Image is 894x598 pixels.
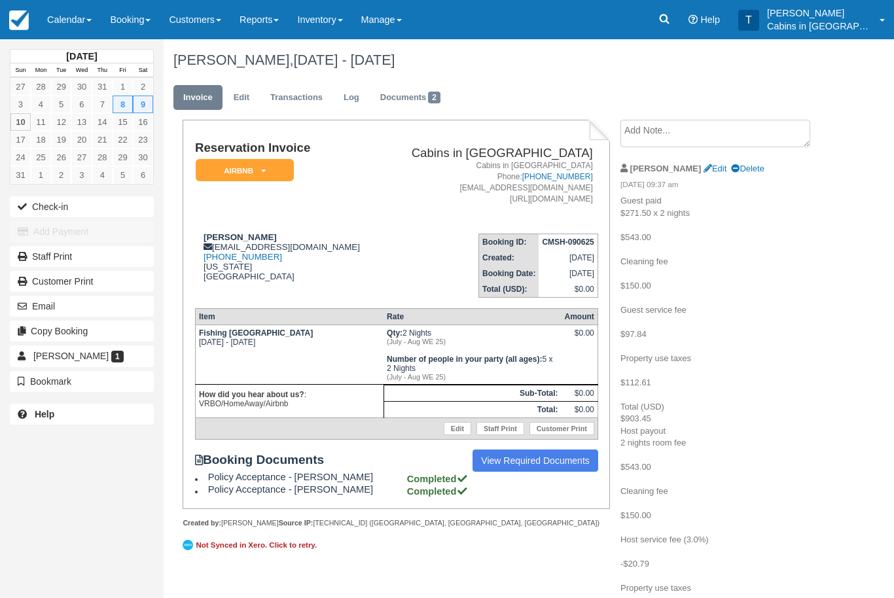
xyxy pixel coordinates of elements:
[51,113,71,131] a: 12
[208,484,404,495] span: Policy Acceptance - [PERSON_NAME]
[10,78,31,96] a: 27
[33,351,109,361] span: [PERSON_NAME]
[133,149,153,166] a: 30
[224,85,259,111] a: Edit
[208,472,404,482] span: Policy Acceptance - [PERSON_NAME]
[384,325,561,385] td: 2 Nights 5 x 2 Nights
[199,328,313,338] strong: Fishing [GEOGRAPHIC_DATA]
[196,159,294,182] em: AirBnB
[10,221,154,242] button: Add Payment
[444,422,471,435] a: Edit
[173,85,223,111] a: Invoice
[66,51,97,62] strong: [DATE]
[9,10,29,30] img: checkfront-main-nav-mini-logo.png
[738,10,759,31] div: T
[51,63,71,78] th: Tue
[195,232,382,281] div: [EMAIL_ADDRESS][DOMAIN_NAME] [US_STATE] [GEOGRAPHIC_DATA]
[133,166,153,184] a: 6
[407,474,469,484] strong: Completed
[113,149,133,166] a: 29
[113,166,133,184] a: 5
[10,131,31,149] a: 17
[10,63,31,78] th: Sun
[10,96,31,113] a: 3
[10,321,154,342] button: Copy Booking
[384,309,561,325] th: Rate
[133,113,153,131] a: 16
[51,149,71,166] a: 26
[479,234,539,251] th: Booking ID:
[173,52,825,68] h1: [PERSON_NAME],
[51,166,71,184] a: 2
[195,453,336,467] strong: Booking Documents
[407,486,469,497] strong: Completed
[10,196,154,217] button: Check-in
[204,232,277,242] strong: [PERSON_NAME]
[71,131,92,149] a: 20
[767,7,872,20] p: [PERSON_NAME]
[31,78,51,96] a: 28
[731,164,764,173] a: Delete
[522,172,593,181] a: [PHONE_NUMBER]
[31,113,51,131] a: 11
[539,281,598,298] td: $0.00
[113,131,133,149] a: 22
[92,63,113,78] th: Thu
[51,131,71,149] a: 19
[113,96,133,113] a: 8
[700,14,720,25] span: Help
[92,113,113,131] a: 14
[92,131,113,149] a: 21
[387,147,593,160] h2: Cabins in [GEOGRAPHIC_DATA]
[387,338,558,345] em: (July - Aug WE 25)
[370,85,450,111] a: Documents2
[183,538,320,552] a: Not Synced in Xero. Click to retry.
[10,404,154,425] a: Help
[204,252,282,262] a: [PHONE_NUMBER]
[529,422,594,435] a: Customer Print
[199,388,380,410] p: : VRBO/HomeAway/Airbnb
[51,78,71,96] a: 29
[199,390,304,399] strong: How did you hear about us?
[71,63,92,78] th: Wed
[539,266,598,281] td: [DATE]
[133,78,153,96] a: 2
[767,20,872,33] p: Cabins in [GEOGRAPHIC_DATA]
[71,166,92,184] a: 3
[620,179,825,194] em: [DATE] 09:37 am
[51,96,71,113] a: 5
[133,131,153,149] a: 23
[10,345,154,366] a: [PERSON_NAME] 1
[113,113,133,131] a: 15
[387,355,542,364] strong: Number of people in your party (all ages)
[561,385,598,402] td: $0.00
[387,160,593,205] address: Cabins in [GEOGRAPHIC_DATA] Phone: [EMAIL_ADDRESS][DOMAIN_NAME] [URL][DOMAIN_NAME]
[195,325,384,385] td: [DATE] - [DATE]
[473,449,598,472] a: View Required Documents
[71,78,92,96] a: 30
[183,519,221,527] strong: Created by:
[10,113,31,131] a: 10
[31,131,51,149] a: 18
[387,373,558,381] em: (July - Aug WE 25)
[183,518,610,528] div: [PERSON_NAME] [TECHNICAL_ID] ([GEOGRAPHIC_DATA], [GEOGRAPHIC_DATA], [GEOGRAPHIC_DATA])
[10,246,154,267] a: Staff Print
[71,113,92,131] a: 13
[31,63,51,78] th: Mon
[31,149,51,166] a: 25
[384,402,561,418] th: Total:
[542,237,594,247] strong: CMSH-090625
[10,296,154,317] button: Email
[195,158,289,183] a: AirBnB
[10,271,154,292] a: Customer Print
[10,166,31,184] a: 31
[384,385,561,402] th: Sub-Total:
[334,85,369,111] a: Log
[10,371,154,392] button: Bookmark
[561,309,598,325] th: Amount
[71,96,92,113] a: 6
[630,164,702,173] strong: [PERSON_NAME]
[35,409,54,419] b: Help
[428,92,440,103] span: 2
[113,63,133,78] th: Fri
